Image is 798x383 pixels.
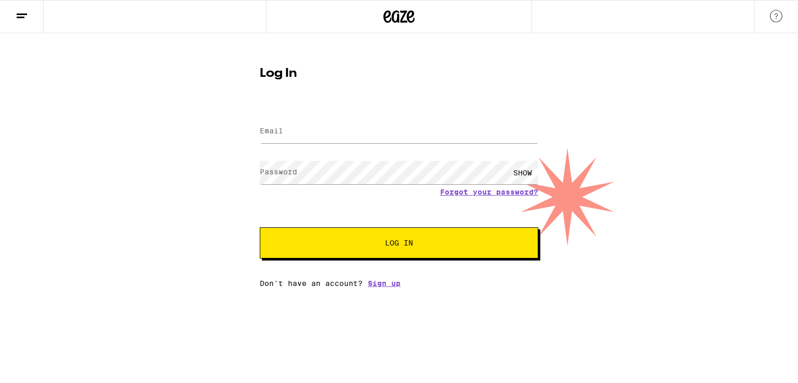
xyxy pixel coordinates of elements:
a: Forgot your password? [440,188,538,196]
h1: Log In [260,67,538,80]
label: Password [260,168,297,176]
input: Email [260,120,538,143]
div: SHOW [507,161,538,184]
span: Log In [385,239,413,247]
button: Log In [260,227,538,258]
label: Email [260,127,283,135]
a: Sign up [368,279,401,288]
div: Don't have an account? [260,279,538,288]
